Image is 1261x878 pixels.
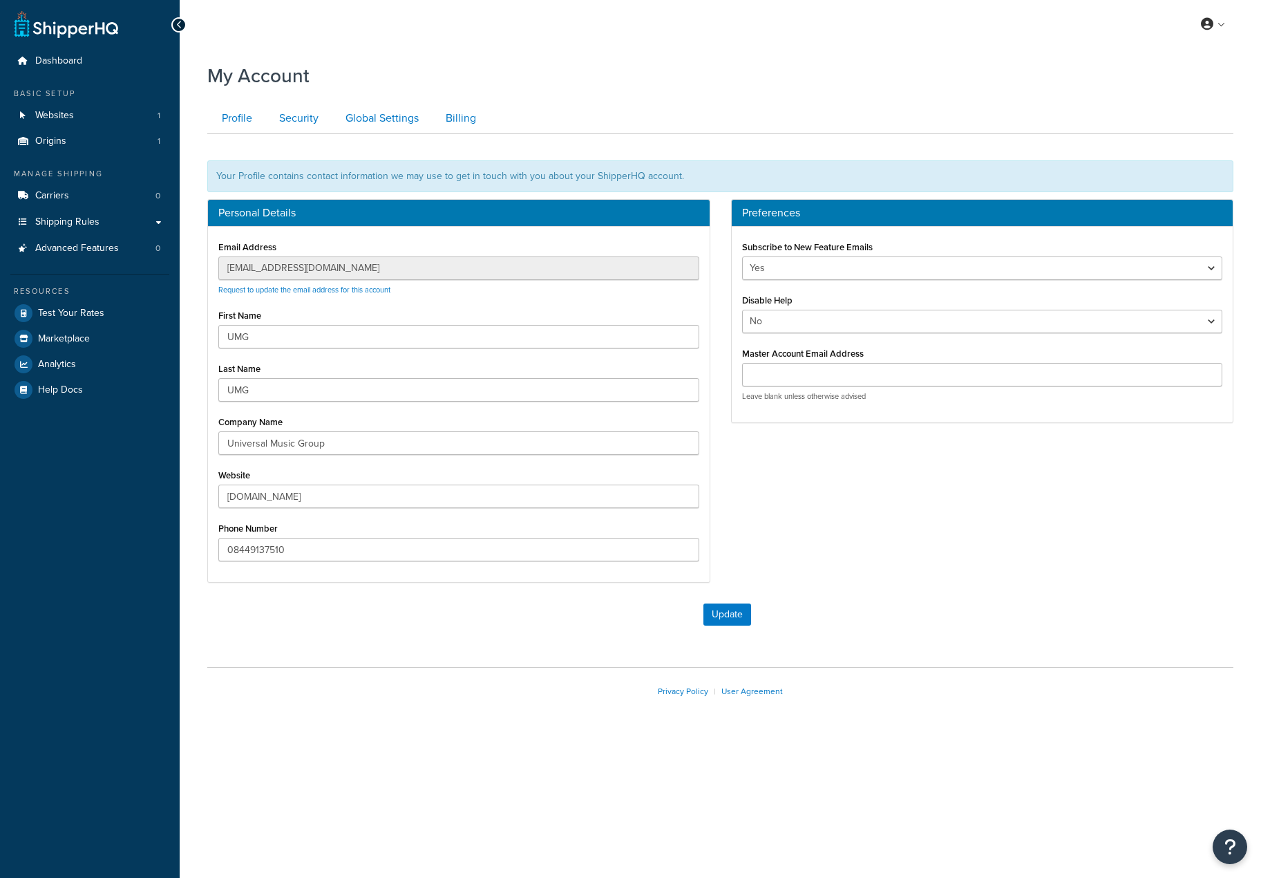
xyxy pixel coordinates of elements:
[207,103,263,134] a: Profile
[10,236,169,261] a: Advanced Features 0
[158,110,160,122] span: 1
[35,190,69,202] span: Carriers
[10,209,169,235] a: Shipping Rules
[10,103,169,129] li: Websites
[35,110,74,122] span: Websites
[207,62,310,89] h1: My Account
[218,207,699,219] h3: Personal Details
[10,168,169,180] div: Manage Shipping
[207,160,1233,192] div: Your Profile contains contact information we may use to get in touch with you about your ShipperH...
[431,103,487,134] a: Billing
[218,242,276,252] label: Email Address
[10,183,169,209] a: Carriers 0
[742,295,793,306] label: Disable Help
[155,190,160,202] span: 0
[1213,830,1247,864] button: Open Resource Center
[10,88,169,100] div: Basic Setup
[35,136,66,147] span: Origins
[10,183,169,209] li: Carriers
[218,310,261,321] label: First Name
[218,470,250,480] label: Website
[10,301,169,326] a: Test Your Rates
[742,207,1223,219] h3: Preferences
[265,103,330,134] a: Security
[742,242,873,252] label: Subscribe to New Feature Emails
[218,284,390,295] a: Request to update the email address for this account
[10,377,169,402] a: Help Docs
[658,685,708,698] a: Privacy Policy
[38,308,104,319] span: Test Your Rates
[331,103,430,134] a: Global Settings
[10,103,169,129] a: Websites 1
[10,48,169,74] a: Dashboard
[703,604,751,626] button: Update
[155,243,160,254] span: 0
[38,359,76,371] span: Analytics
[38,384,83,396] span: Help Docs
[35,243,119,254] span: Advanced Features
[10,352,169,377] a: Analytics
[742,348,864,359] label: Master Account Email Address
[10,286,169,297] div: Resources
[10,236,169,261] li: Advanced Features
[15,10,118,38] a: ShipperHQ Home
[218,523,278,534] label: Phone Number
[742,391,1223,402] p: Leave blank unless otherwise advised
[218,417,283,427] label: Company Name
[10,326,169,351] a: Marketplace
[10,129,169,154] li: Origins
[158,136,160,147] span: 1
[218,364,260,374] label: Last Name
[721,685,783,698] a: User Agreement
[35,55,82,67] span: Dashboard
[714,685,716,698] span: |
[35,216,99,228] span: Shipping Rules
[10,129,169,154] a: Origins 1
[38,333,90,345] span: Marketplace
